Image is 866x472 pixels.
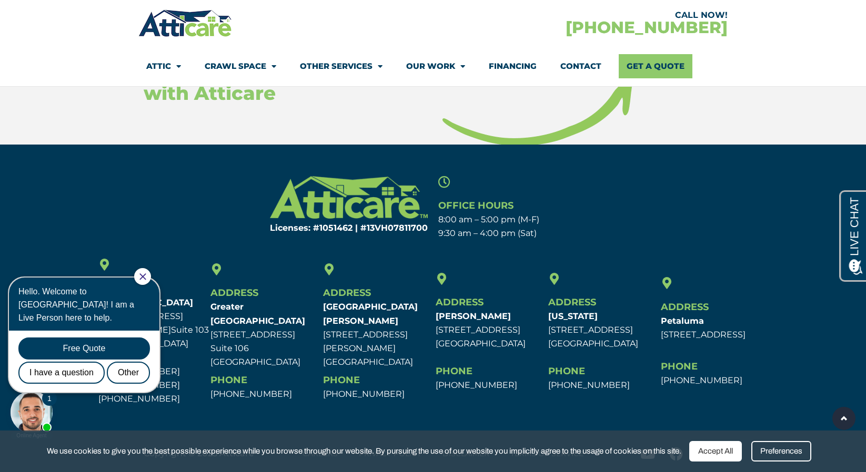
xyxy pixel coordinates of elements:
[548,365,585,377] span: Phone
[438,200,513,211] span: Office Hours
[323,287,371,299] span: Address
[751,441,811,461] div: Preferences
[146,54,181,78] a: Attic
[323,302,418,325] b: [GEOGRAPHIC_DATA][PERSON_NAME]
[300,54,382,78] a: Other Services
[689,441,742,461] div: Accept All
[323,374,360,386] span: Phone
[436,311,511,321] b: [PERSON_NAME]
[661,301,709,313] span: Address
[438,213,627,241] p: 8:00 am – 5:00 pm (M-F) 9:30 am – 4:00 pm (Sat)
[5,267,174,440] iframe: Chat Invitation
[239,224,428,232] h6: Licenses: #1051462 | #13VH078117​00
[661,361,698,372] span: Phone
[406,54,465,78] a: Our Work
[26,8,85,22] span: Opens a chat window
[210,300,318,369] p: [STREET_ADDRESS] Suite 106 [GEOGRAPHIC_DATA]
[210,302,305,325] b: Greater [GEOGRAPHIC_DATA]
[548,296,596,308] span: Address
[436,296,484,308] span: Address
[436,365,472,377] span: Phone
[171,325,209,335] span: Suite 103
[661,316,704,326] b: Petaluma
[548,311,598,321] b: [US_STATE]
[661,314,768,342] p: [STREET_ADDRESS]
[146,54,720,78] nav: Menu
[323,300,430,369] p: [STREET_ADDRESS][PERSON_NAME] [GEOGRAPHIC_DATA]
[489,54,537,78] a: Financing
[210,374,247,386] span: Phone
[436,310,543,351] p: [STREET_ADDRESS] [GEOGRAPHIC_DATA]
[47,445,681,458] span: We use cookies to give you the best possible experience while you browse through our website. By ...
[433,11,728,19] div: CALL NOW!
[548,310,656,351] p: [STREET_ADDRESS] [GEOGRAPHIC_DATA]
[210,287,258,299] span: Address
[205,54,276,78] a: Crawl Space
[560,54,601,78] a: Contact
[144,65,516,102] h3: Get Better Price, Service & Value with Atticare
[619,54,692,78] a: Get A Quote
